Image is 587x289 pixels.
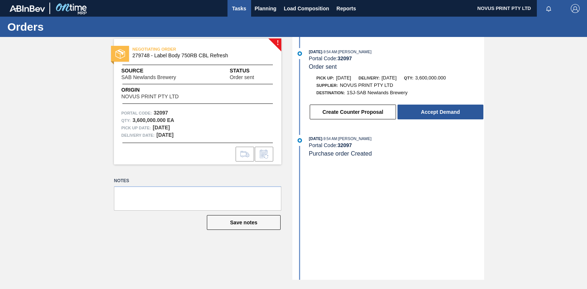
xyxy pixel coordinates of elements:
[337,4,356,13] span: Reports
[255,147,273,161] div: Inform order change
[337,50,372,54] span: : [PERSON_NAME]
[337,55,352,61] strong: 32097
[154,110,168,116] strong: 32097
[309,142,484,148] div: Portal Code:
[121,75,176,80] span: SAB Newlands Brewery
[7,23,138,31] h1: Orders
[309,136,322,141] span: [DATE]
[207,215,281,230] button: Save notes
[309,50,322,54] span: [DATE]
[153,125,170,130] strong: [DATE]
[121,86,197,94] span: Origin
[255,4,277,13] span: Planning
[537,3,560,14] button: Notifications
[236,147,254,161] div: Go to Load Composition
[310,105,396,119] button: Create Counter Proposal
[298,51,302,56] img: atual
[322,50,337,54] span: - 9:54 AM
[114,176,281,186] label: Notes
[121,117,131,124] span: Qty :
[132,53,266,58] span: 279748 - Label Body 750RB CBL Refresh
[298,138,302,143] img: atual
[284,4,329,13] span: Load Composition
[397,105,483,119] button: Accept Demand
[571,4,580,13] img: Logout
[309,64,337,70] span: Order sent
[322,137,337,141] span: - 9:54 AM
[309,150,372,157] span: Purchase order Created
[309,55,484,61] div: Portal Code:
[121,124,151,132] span: Pick up Date:
[132,117,174,123] strong: 3,600,000.000 EA
[115,49,125,59] img: status
[336,75,351,81] span: [DATE]
[121,109,152,117] span: Portal Code:
[230,75,254,80] span: Order sent
[337,136,372,141] span: : [PERSON_NAME]
[10,5,45,12] img: TNhmsLtSVTkK8tSr43FrP2fwEKptu5GPRR3wAAAABJRU5ErkJggg==
[231,4,247,13] span: Tasks
[121,67,198,75] span: Source
[230,67,274,75] span: Status
[132,45,236,53] span: NEGOTIATING ORDER
[358,76,379,80] span: Delivery:
[404,76,413,80] span: Qty:
[340,82,393,88] span: NOVUS PRINT PTY LTD
[382,75,397,81] span: [DATE]
[121,132,154,139] span: Delivery Date:
[156,132,173,138] strong: [DATE]
[415,75,446,81] span: 3,600,000.000
[316,91,345,95] span: Destination:
[347,90,407,95] span: 1SJ-SAB Newlands Brewery
[337,142,352,148] strong: 32097
[316,83,338,88] span: Supplier:
[316,76,334,80] span: Pick up:
[121,94,179,99] span: NOVUS PRINT PTY LTD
